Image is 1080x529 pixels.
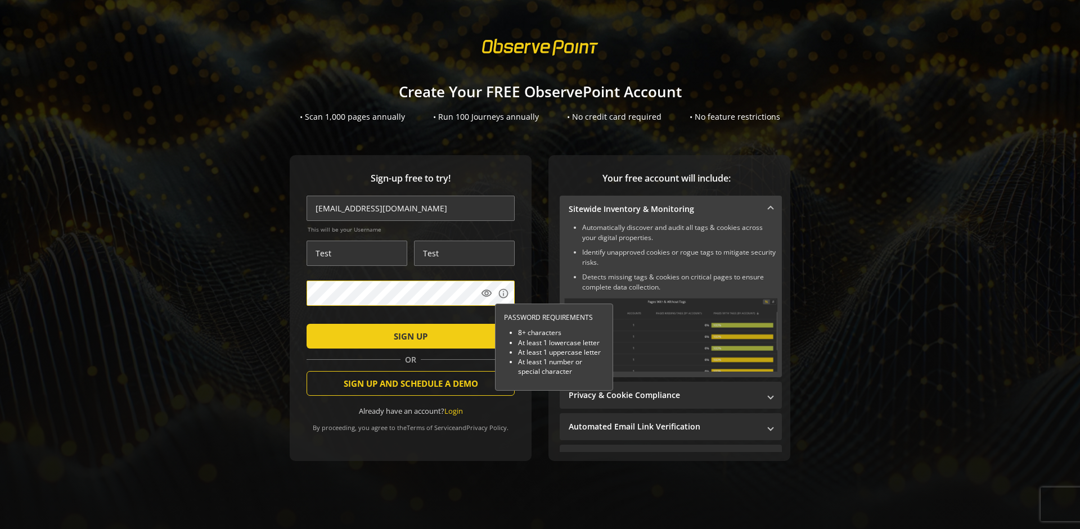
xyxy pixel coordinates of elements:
mat-icon: visibility [481,288,492,299]
a: Terms of Service [407,423,455,432]
mat-icon: info [498,288,509,299]
span: Sign-up free to try! [307,172,515,185]
div: By proceeding, you agree to the and . [307,416,515,432]
mat-panel-title: Sitewide Inventory & Monitoring [569,204,759,215]
span: SIGN UP AND SCHEDULE A DEMO [344,373,478,394]
mat-expansion-panel-header: Privacy & Cookie Compliance [560,382,782,409]
mat-panel-title: Privacy & Cookie Compliance [569,390,759,401]
li: At least 1 uppercase letter [518,347,604,357]
a: Login [444,406,463,416]
div: • No credit card required [567,111,661,123]
span: This will be your Username [308,225,515,233]
div: • No feature restrictions [690,111,780,123]
mat-expansion-panel-header: Performance Monitoring with Web Vitals [560,445,782,472]
li: 8+ characters [518,328,604,337]
div: PASSWORD REQUIREMENTS [504,313,604,322]
span: OR [400,354,421,365]
li: Detects missing tags & cookies on critical pages to ensure complete data collection. [582,272,777,292]
div: • Scan 1,000 pages annually [300,111,405,123]
input: Email Address (name@work-email.com) * [307,196,515,221]
input: Last Name * [414,241,515,266]
img: Sitewide Inventory & Monitoring [564,298,777,372]
a: Privacy Policy [466,423,507,432]
button: SIGN UP AND SCHEDULE A DEMO [307,371,515,396]
li: At least 1 number or special character [518,357,604,376]
mat-expansion-panel-header: Automated Email Link Verification [560,413,782,440]
mat-expansion-panel-header: Sitewide Inventory & Monitoring [560,196,782,223]
input: First Name * [307,241,407,266]
li: Identify unapproved cookies or rogue tags to mitigate security risks. [582,247,777,268]
li: Automatically discover and audit all tags & cookies across your digital properties. [582,223,777,243]
div: Already have an account? [307,406,515,417]
span: Your free account will include: [560,172,773,185]
mat-panel-title: Automated Email Link Verification [569,421,759,432]
div: • Run 100 Journeys annually [433,111,539,123]
button: SIGN UP [307,324,515,349]
li: At least 1 lowercase letter [518,338,604,347]
div: Sitewide Inventory & Monitoring [560,223,782,377]
span: SIGN UP [394,326,427,346]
